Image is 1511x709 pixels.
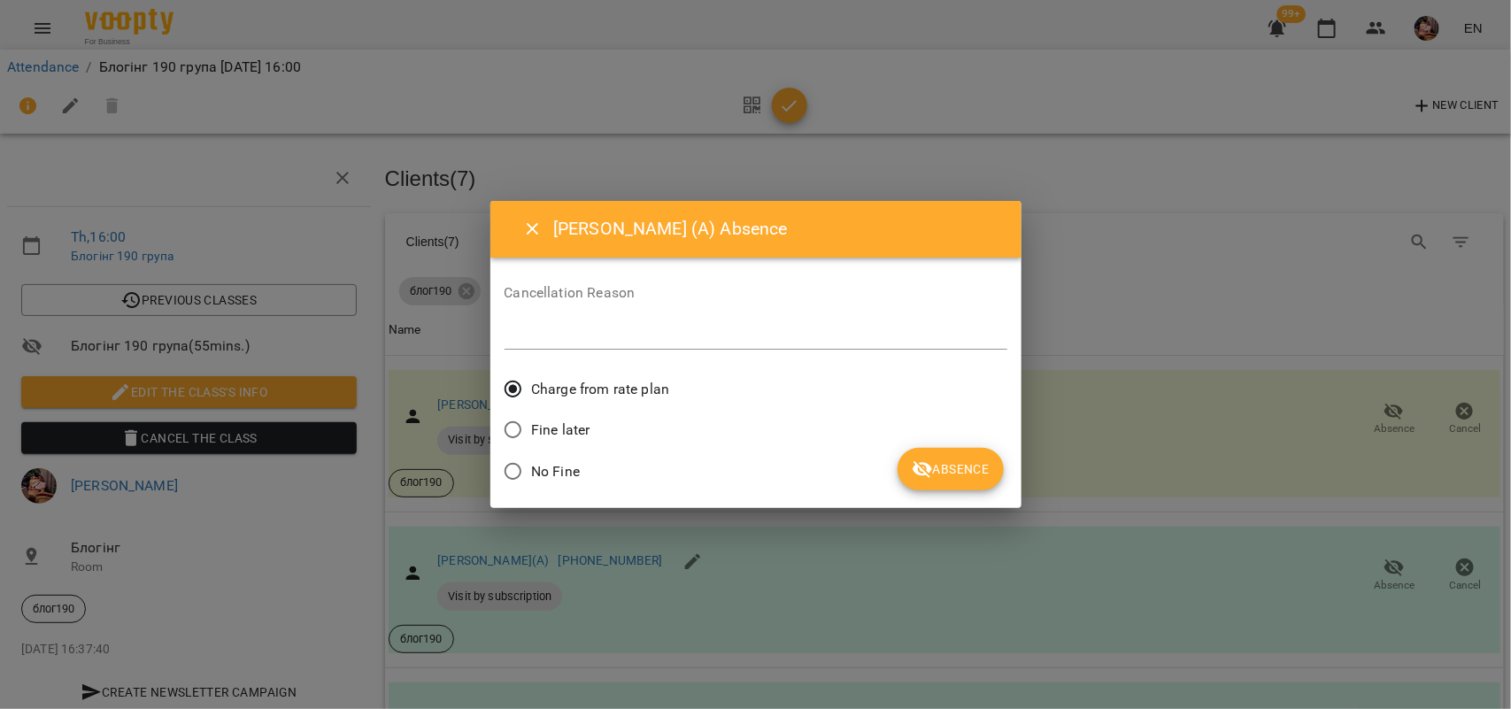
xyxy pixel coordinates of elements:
[553,215,999,243] h6: [PERSON_NAME] (А) Absence
[505,286,1007,300] label: Cancellation Reason
[531,420,590,441] span: Fine later
[898,448,1003,490] button: Absence
[531,379,669,400] span: Charge from rate plan
[512,208,554,250] button: Close
[912,459,989,480] span: Absence
[531,461,580,482] span: No Fine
